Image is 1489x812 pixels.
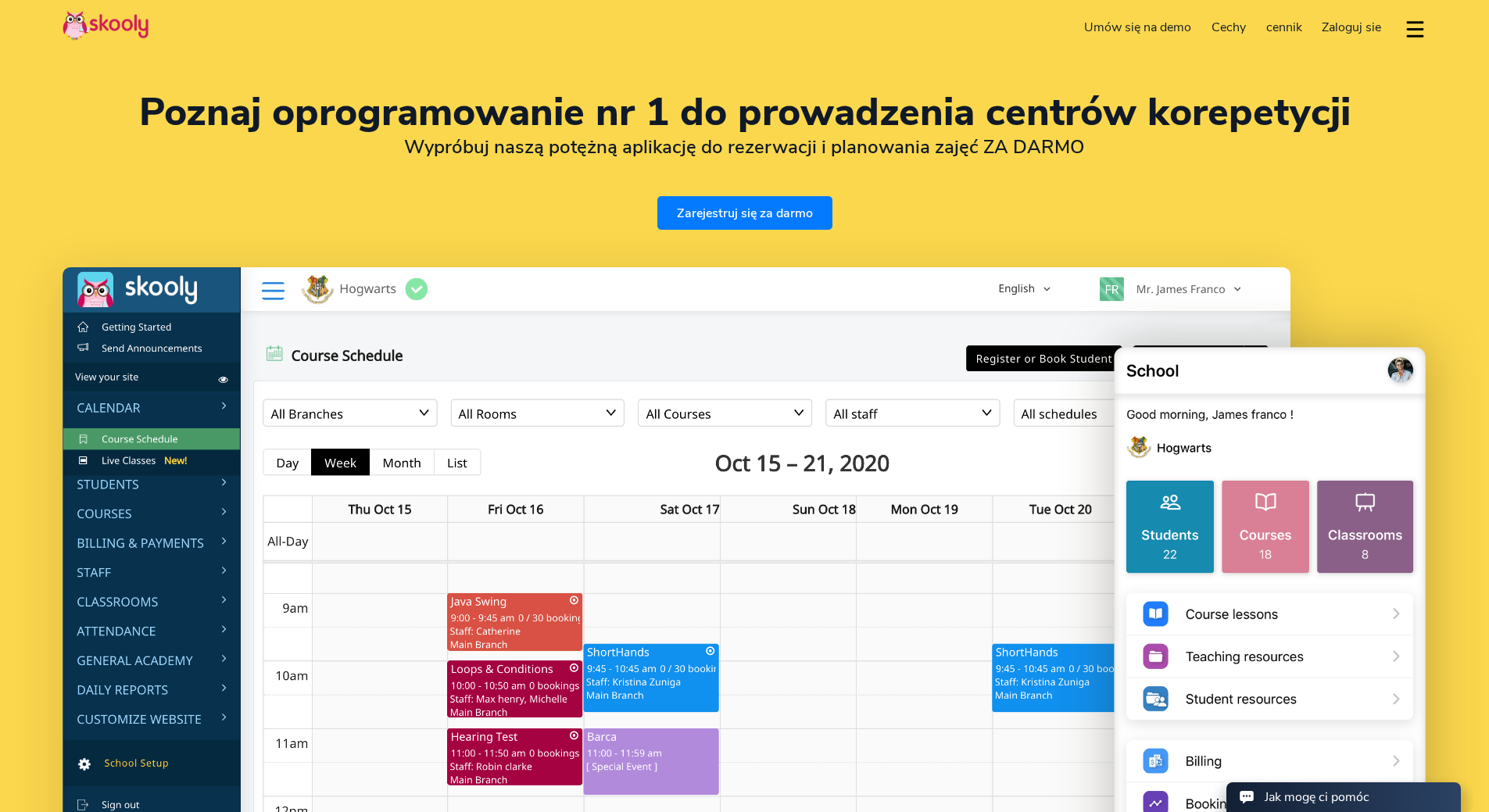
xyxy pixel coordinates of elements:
[1256,15,1312,40] a: cennik
[657,196,832,230] a: Zarejestruj się za darmo
[1312,15,1391,40] a: Zaloguj sie
[1404,11,1426,47] button: dropdown menu
[1266,19,1302,36] span: cennik
[63,94,1426,131] h1: Poznaj oprogramowanie nr 1 do prowadzenia centrów korepetycji
[63,10,149,41] img: Skooly
[1322,19,1381,36] span: Zaloguj sie
[63,135,1426,159] h2: Wypróbuj naszą potężną aplikację do rezerwacji i planowania zajęć ZA DARMO
[1201,15,1256,40] a: Cechy
[1075,15,1202,40] a: Umów się na demo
